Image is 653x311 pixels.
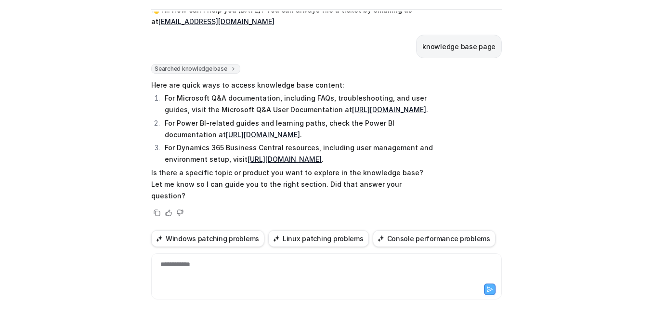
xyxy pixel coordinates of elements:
[151,230,264,247] button: Windows patching problems
[151,64,240,74] span: Searched knowledge base
[248,155,322,163] a: [URL][DOMAIN_NAME]
[165,92,433,116] p: For Microsoft Q&A documentation, including FAQs, troubleshooting, and user guides, visit the Micr...
[151,4,433,27] p: 👋 Hi! How can I help you [DATE]? You can always file a ticket by emailing us at
[151,167,433,202] p: Is there a specific topic or product you want to explore in the knowledge base? Let me know so I ...
[268,230,369,247] button: Linux patching problems
[226,130,300,139] a: [URL][DOMAIN_NAME]
[373,230,496,247] button: Console performance problems
[352,105,426,114] a: [URL][DOMAIN_NAME]
[151,79,433,91] p: Here are quick ways to access knowledge base content:
[165,142,433,165] p: For Dynamics 365 Business Central resources, including user management and environment setup, vis...
[158,17,274,26] a: [EMAIL_ADDRESS][DOMAIN_NAME]
[422,41,496,52] p: knowledge base page
[165,117,433,141] p: For Power BI-related guides and learning paths, check the Power BI documentation at .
